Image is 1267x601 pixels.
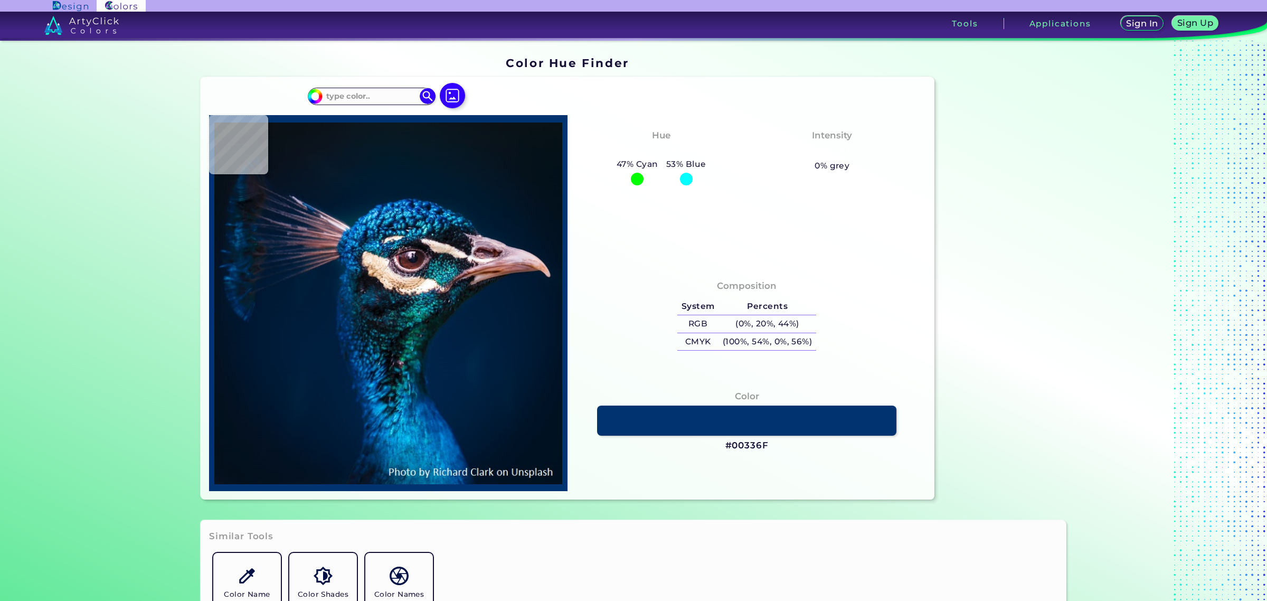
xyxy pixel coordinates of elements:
h5: Sign Up [1179,19,1212,27]
a: Sign Up [1175,17,1216,30]
h5: (100%, 54%, 0%, 56%) [718,333,816,351]
a: Sign In [1123,17,1162,30]
img: icon_color_name_finder.svg [238,567,256,585]
img: icon search [420,88,436,104]
h3: Tools [952,20,978,27]
h4: Hue [652,128,670,143]
input: type color.. [323,89,421,104]
img: logo_artyclick_colors_white.svg [44,16,119,35]
h4: Intensity [812,128,852,143]
h5: Percents [718,298,816,315]
h3: Cyan-Blue [631,145,691,157]
h1: Color Hue Finder [506,55,629,71]
h5: System [677,298,718,315]
h5: 47% Cyan [612,157,662,171]
h5: (0%, 20%, 44%) [718,315,816,333]
img: img_pavlin.jpg [214,120,562,486]
h3: #00336F [725,439,769,452]
img: icon_color_names_dictionary.svg [390,567,408,585]
h5: CMYK [677,333,718,351]
img: icon_color_shades.svg [314,567,332,585]
h3: Applications [1029,20,1091,27]
h5: Sign In [1128,20,1156,27]
h5: RGB [677,315,718,333]
img: icon picture [440,83,465,108]
h4: Composition [717,278,777,294]
h4: Color [735,389,759,404]
img: ArtyClick Design logo [53,1,88,11]
h3: Vibrant [809,145,855,157]
h3: Similar Tools [209,530,273,543]
h5: 0% grey [815,159,849,173]
h5: 53% Blue [662,157,710,171]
